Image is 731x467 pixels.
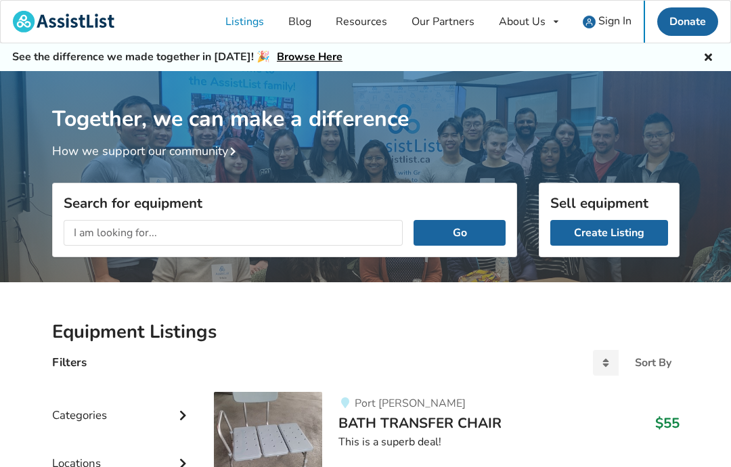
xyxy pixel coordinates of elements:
a: Listings [213,1,276,43]
h3: $55 [655,414,680,432]
input: I am looking for... [64,220,403,246]
h3: Sell equipment [550,194,668,212]
div: This is a superb deal! [338,435,679,450]
span: Sign In [598,14,632,28]
a: Resources [324,1,399,43]
span: Port [PERSON_NAME] [355,396,466,411]
h3: Search for equipment [64,194,506,212]
span: BATH TRANSFER CHAIR [338,414,502,432]
a: Create Listing [550,220,668,246]
div: Sort By [635,357,671,368]
h4: Filters [52,355,87,370]
h5: See the difference we made together in [DATE]! 🎉 [12,50,342,64]
a: Blog [276,1,324,43]
h2: Equipment Listings [52,320,680,344]
div: Categories [52,381,193,429]
img: user icon [583,16,596,28]
img: assistlist-logo [13,11,114,32]
a: Browse Here [277,49,342,64]
div: About Us [499,16,546,27]
a: How we support our community [52,143,242,159]
h1: Together, we can make a difference [52,71,680,133]
a: Our Partners [399,1,487,43]
a: user icon Sign In [571,1,644,43]
a: Donate [657,7,718,36]
button: Go [414,220,505,246]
